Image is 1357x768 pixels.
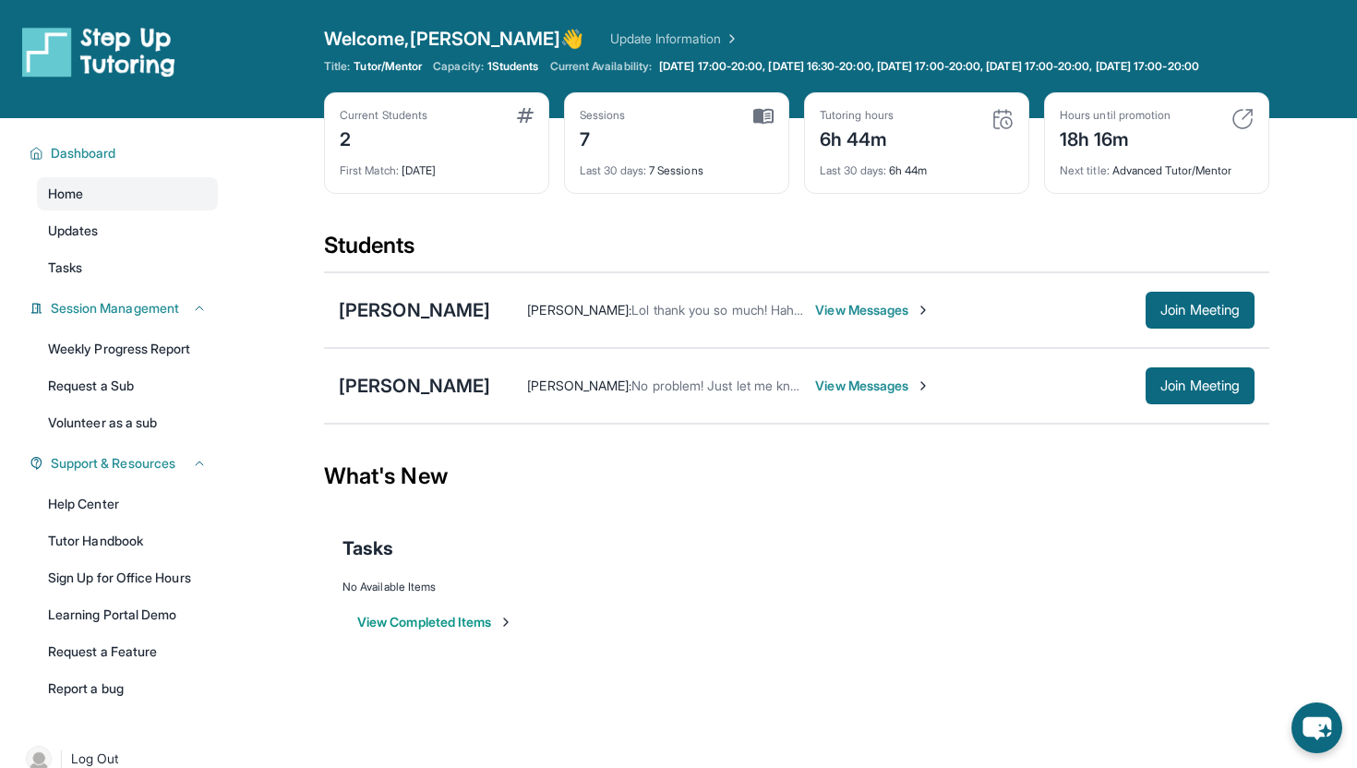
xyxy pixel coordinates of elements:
[916,378,931,393] img: Chevron-Right
[1060,152,1254,178] div: Advanced Tutor/Mentor
[339,297,490,323] div: [PERSON_NAME]
[51,299,179,318] span: Session Management
[51,144,116,162] span: Dashboard
[37,487,218,521] a: Help Center
[1291,702,1342,753] button: chat-button
[721,30,739,48] img: Chevron Right
[43,144,207,162] button: Dashboard
[342,535,393,561] span: Tasks
[324,59,350,74] span: Title:
[340,163,399,177] span: First Match :
[820,123,894,152] div: 6h 44m
[433,59,484,74] span: Capacity:
[631,378,921,393] span: No problem! Just let me know when you're ready
[1060,123,1171,152] div: 18h 16m
[1160,305,1240,316] span: Join Meeting
[655,59,1203,74] a: [DATE] 17:00-20:00, [DATE] 16:30-20:00, [DATE] 17:00-20:00, [DATE] 17:00-20:00, [DATE] 17:00-20:00
[324,26,584,52] span: Welcome, [PERSON_NAME] 👋
[1231,108,1254,130] img: card
[815,377,931,395] span: View Messages
[37,251,218,284] a: Tasks
[340,123,427,152] div: 2
[753,108,774,125] img: card
[342,580,1251,594] div: No Available Items
[37,672,218,705] a: Report a bug
[354,59,422,74] span: Tutor/Mentor
[357,613,513,631] button: View Completed Items
[48,222,99,240] span: Updates
[527,378,631,393] span: [PERSON_NAME] :
[527,302,631,318] span: [PERSON_NAME] :
[37,635,218,668] a: Request a Feature
[1060,108,1171,123] div: Hours until promotion
[550,59,652,74] span: Current Availability:
[1146,292,1255,329] button: Join Meeting
[37,177,218,210] a: Home
[610,30,739,48] a: Update Information
[37,369,218,402] a: Request a Sub
[580,123,626,152] div: 7
[37,406,218,439] a: Volunteer as a sub
[820,163,886,177] span: Last 30 days :
[820,152,1014,178] div: 6h 44m
[48,258,82,277] span: Tasks
[340,108,427,123] div: Current Students
[1160,380,1240,391] span: Join Meeting
[37,524,218,558] a: Tutor Handbook
[580,108,626,123] div: Sessions
[43,454,207,473] button: Support & Resources
[37,214,218,247] a: Updates
[916,303,931,318] img: Chevron-Right
[37,561,218,594] a: Sign Up for Office Hours
[22,26,175,78] img: logo
[580,163,646,177] span: Last 30 days :
[340,152,534,178] div: [DATE]
[37,332,218,366] a: Weekly Progress Report
[324,436,1269,517] div: What's New
[580,152,774,178] div: 7 Sessions
[815,301,931,319] span: View Messages
[71,750,119,768] span: Log Out
[324,231,1269,271] div: Students
[991,108,1014,130] img: card
[43,299,207,318] button: Session Management
[517,108,534,123] img: card
[339,373,490,399] div: [PERSON_NAME]
[631,302,1162,318] span: Lol thank you so much! Haha he'll be fine. He usually has too much energy after practice lol
[1146,367,1255,404] button: Join Meeting
[51,454,175,473] span: Support & Resources
[48,185,83,203] span: Home
[1060,163,1110,177] span: Next title :
[37,598,218,631] a: Learning Portal Demo
[659,59,1199,74] span: [DATE] 17:00-20:00, [DATE] 16:30-20:00, [DATE] 17:00-20:00, [DATE] 17:00-20:00, [DATE] 17:00-20:00
[487,59,539,74] span: 1 Students
[820,108,894,123] div: Tutoring hours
